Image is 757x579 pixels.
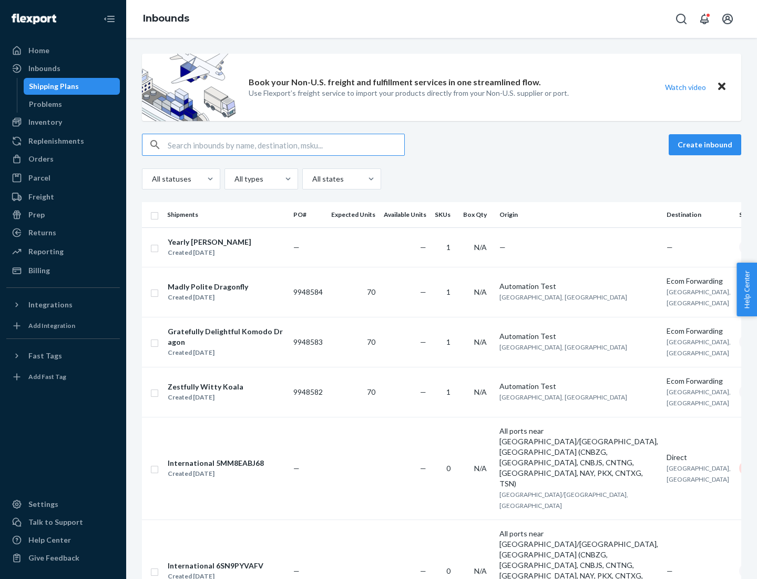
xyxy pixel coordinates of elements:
[24,96,120,113] a: Problems
[380,202,431,227] th: Available Units
[667,288,731,307] span: [GEOGRAPHIC_DATA], [GEOGRAPHIC_DATA]
[168,468,264,479] div: Created [DATE]
[28,136,84,146] div: Replenishments
[168,561,263,571] div: International 6SN9PYVAFV
[28,63,60,74] div: Inbounds
[28,535,71,545] div: Help Center
[474,387,487,396] span: N/A
[717,8,738,29] button: Open account menu
[367,337,375,346] span: 70
[289,317,327,367] td: 9948583
[431,202,459,227] th: SKUs
[736,263,757,316] span: Help Center
[420,243,426,252] span: —
[28,45,49,56] div: Home
[28,499,58,510] div: Settings
[6,368,120,385] a: Add Fast Tag
[667,276,731,286] div: Ecom Forwarding
[499,293,627,301] span: [GEOGRAPHIC_DATA], [GEOGRAPHIC_DATA]
[667,243,673,252] span: —
[29,99,62,109] div: Problems
[420,464,426,473] span: —
[24,78,120,95] a: Shipping Plans
[667,452,731,463] div: Direct
[249,76,541,88] p: Book your Non-U.S. freight and fulfillment services in one streamlined flow.
[28,154,54,164] div: Orders
[293,464,300,473] span: —
[662,202,735,227] th: Destination
[667,388,731,407] span: [GEOGRAPHIC_DATA], [GEOGRAPHIC_DATA]
[168,347,284,358] div: Created [DATE]
[6,151,120,167] a: Orders
[667,376,731,386] div: Ecom Forwarding
[163,202,289,227] th: Shipments
[367,387,375,396] span: 70
[474,287,487,296] span: N/A
[474,243,487,252] span: N/A
[289,367,327,417] td: 9948582
[446,243,451,252] span: 1
[168,382,243,392] div: Zestfully Witty Koala
[667,464,731,483] span: [GEOGRAPHIC_DATA], [GEOGRAPHIC_DATA]
[6,169,120,186] a: Parcel
[6,496,120,513] a: Settings
[667,338,731,357] span: [GEOGRAPHIC_DATA], [GEOGRAPHIC_DATA]
[669,134,741,155] button: Create inbound
[6,188,120,205] a: Freight
[6,317,120,334] a: Add Integration
[28,351,62,361] div: Fast Tags
[28,553,79,563] div: Give Feedback
[168,458,264,468] div: International 5MM8EABJ68
[28,372,66,381] div: Add Fast Tag
[6,133,120,149] a: Replenishments
[420,287,426,296] span: —
[6,224,120,241] a: Returns
[495,202,662,227] th: Origin
[667,566,673,575] span: —
[459,202,495,227] th: Box Qty
[671,8,692,29] button: Open Search Box
[168,326,284,347] div: Gratefully Delightful Komodo Dragon
[6,347,120,364] button: Fast Tags
[6,550,120,566] button: Give Feedback
[499,426,658,489] div: All ports near [GEOGRAPHIC_DATA]/[GEOGRAPHIC_DATA], [GEOGRAPHIC_DATA] (CNBZG, [GEOGRAPHIC_DATA], ...
[168,392,243,403] div: Created [DATE]
[249,88,569,98] p: Use Flexport’s freight service to import your products directly from your Non-U.S. supplier or port.
[446,464,451,473] span: 0
[6,60,120,77] a: Inbounds
[168,282,248,292] div: Madly Polite Dragonfly
[6,42,120,59] a: Home
[29,81,79,92] div: Shipping Plans
[28,321,75,330] div: Add Integration
[28,517,83,527] div: Talk to Support
[151,174,152,184] input: All statuses
[293,566,300,575] span: —
[28,227,56,238] div: Returns
[715,79,729,95] button: Close
[694,8,715,29] button: Open notifications
[311,174,312,184] input: All states
[6,243,120,260] a: Reporting
[499,243,506,252] span: —
[28,192,54,202] div: Freight
[289,202,327,227] th: PO#
[143,13,189,24] a: Inbounds
[99,8,120,29] button: Close Navigation
[499,381,658,392] div: Automation Test
[420,387,426,396] span: —
[28,265,50,276] div: Billing
[420,337,426,346] span: —
[28,173,50,183] div: Parcel
[28,209,45,220] div: Prep
[6,532,120,548] a: Help Center
[233,174,234,184] input: All types
[28,246,64,257] div: Reporting
[289,267,327,317] td: 9948584
[420,566,426,575] span: —
[446,337,451,346] span: 1
[658,79,713,95] button: Watch video
[12,14,56,24] img: Flexport logo
[168,292,248,303] div: Created [DATE]
[499,343,627,351] span: [GEOGRAPHIC_DATA], [GEOGRAPHIC_DATA]
[499,281,658,292] div: Automation Test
